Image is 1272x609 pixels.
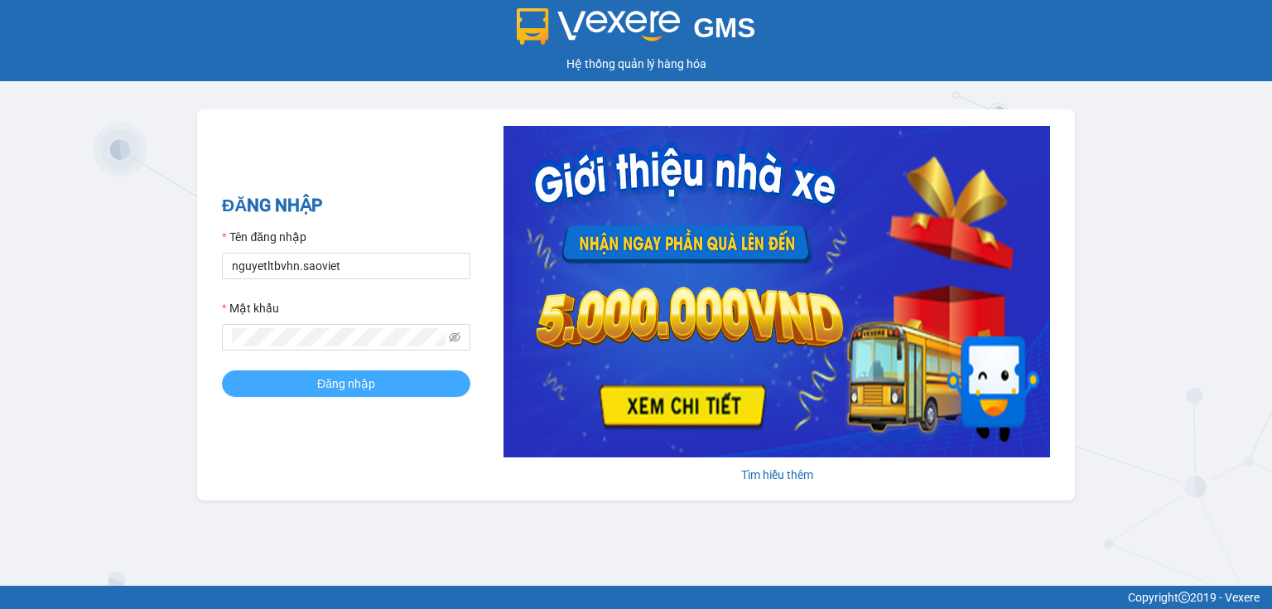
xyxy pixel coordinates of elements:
div: Copyright 2019 - Vexere [12,588,1260,607]
span: copyright [1178,592,1190,603]
span: GMS [693,12,755,43]
label: Mật khẩu [222,299,279,317]
input: Mật khẩu [232,328,446,346]
img: banner-0 [503,126,1050,457]
span: eye-invisible [449,331,460,343]
div: Hệ thống quản lý hàng hóa [4,55,1268,73]
button: Đăng nhập [222,370,470,397]
a: GMS [517,25,756,38]
input: Tên đăng nhập [222,253,470,279]
img: logo 2 [517,8,681,45]
span: Đăng nhập [317,375,375,393]
div: Tìm hiểu thêm [503,466,1050,484]
label: Tên đăng nhập [222,228,306,246]
h2: ĐĂNG NHẬP [222,192,470,220]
